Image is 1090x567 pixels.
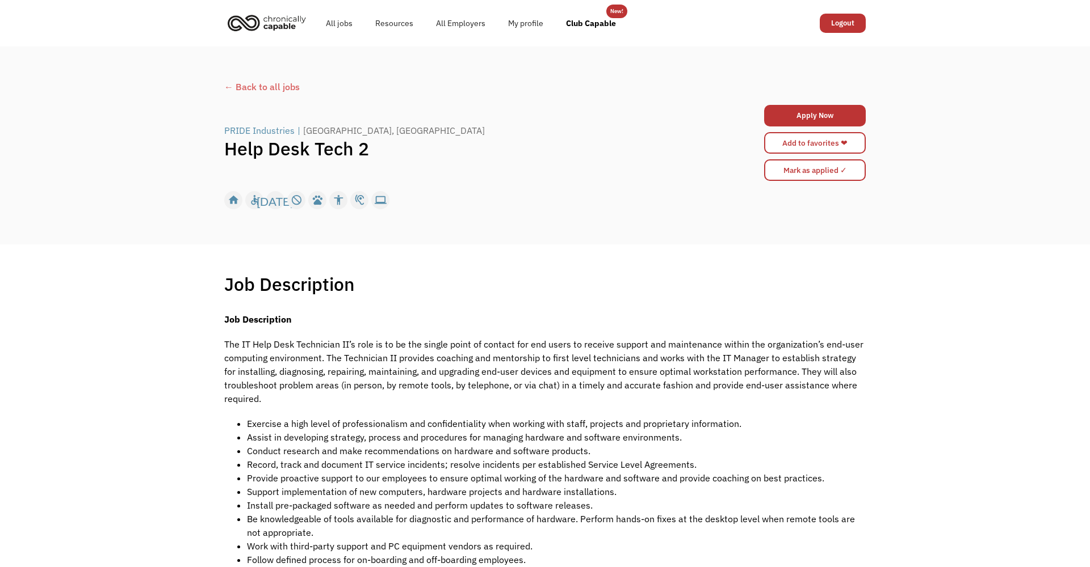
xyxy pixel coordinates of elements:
[375,192,387,209] div: computer
[224,10,309,35] img: Chronically Capable logo
[297,124,300,137] div: |
[224,10,315,35] a: home
[249,192,261,209] div: accessible
[247,498,866,512] li: Install pre-packaged software as needed and perform updates to software releases.
[425,5,497,41] a: All Employers
[247,471,866,485] li: Provide proactive support to our employees to ensure optimal working of the hardware and software...
[247,553,866,566] li: Follow defined process for on-boarding and off-boarding employees.
[247,430,866,444] li: Assist in developing strategy, process and procedures for managing hardware and software environm...
[354,192,366,209] div: hearing
[228,192,240,209] div: home
[315,5,364,41] a: All jobs
[820,14,866,33] a: Logout
[764,156,866,184] form: Mark as applied form
[257,192,294,209] div: [DATE]
[247,417,866,430] li: Exercise a high level of professionalism and confidentiality when working with staff, projects an...
[333,192,345,209] div: accessibility
[364,5,425,41] a: Resources
[291,192,303,209] div: not_interested
[764,159,866,181] input: Mark as applied ✓
[555,5,627,41] a: Club Capable
[247,485,866,498] li: Support implementation of new computers, hardware projects and hardware installations.
[224,124,295,137] div: PRIDE Industries
[497,5,555,41] a: My profile
[224,273,355,295] h1: Job Description
[764,132,866,154] a: Add to favorites ❤
[247,444,866,458] li: Conduct research and make recommendations on hardware and software products.
[247,458,866,471] li: Record, track and document IT service incidents; resolve incidents per established Service Level ...
[247,512,866,539] li: Be knowledgeable of tools available for diagnostic and performance of hardware. Perform hands-on ...
[312,192,324,209] div: pets
[224,137,706,160] h1: Help Desk Tech 2
[224,124,488,137] a: PRIDE Industries|[GEOGRAPHIC_DATA], [GEOGRAPHIC_DATA]
[303,124,485,137] div: [GEOGRAPHIC_DATA], [GEOGRAPHIC_DATA]
[224,314,292,325] strong: Job Description
[764,105,866,126] a: Apply Now
[224,80,866,94] a: ← Back to all jobs
[247,539,866,553] li: Work with third-party support and PC equipment vendors as required.
[610,5,623,18] div: New!
[224,337,866,405] p: The IT Help Desk Technician II’s role is to be the single point of contact for end users to recei...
